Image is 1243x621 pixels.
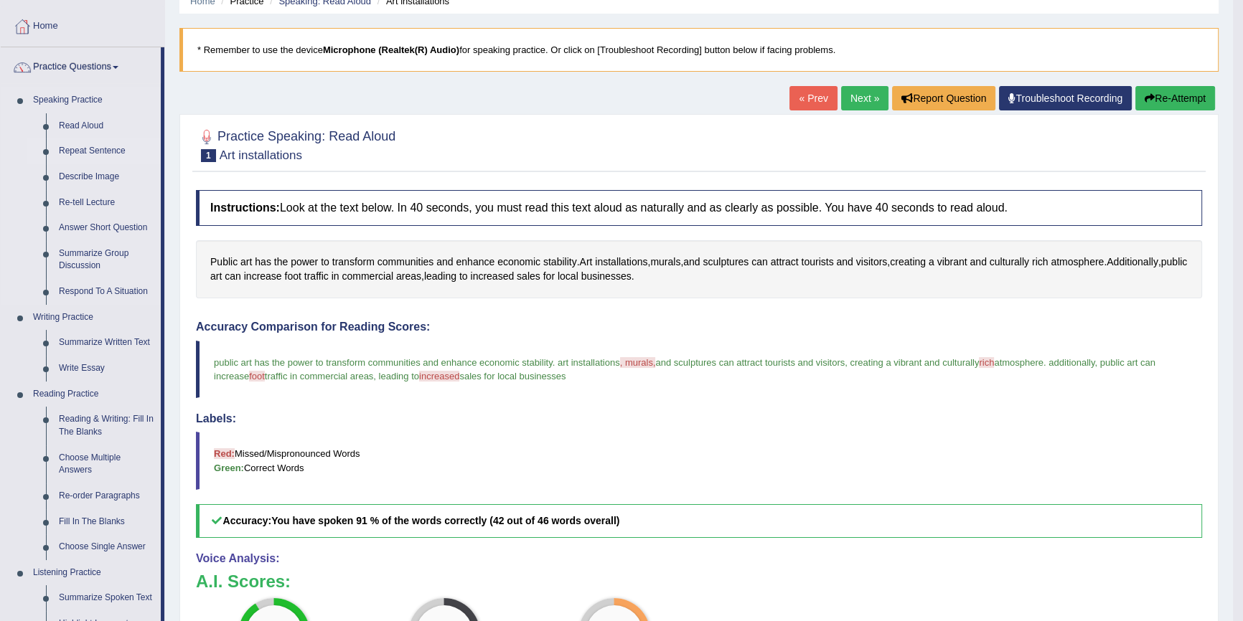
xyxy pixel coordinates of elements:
span: sales for local businesses [459,371,566,381]
a: Read Aloud [52,113,161,139]
blockquote: Missed/Mispronounced Words Correct Words [196,432,1202,489]
blockquote: * Remember to use the device for speaking practice. Or click on [Troubleshoot Recording] button b... [179,28,1219,72]
span: Click to see word definition [856,255,888,270]
a: Write Essay [52,356,161,381]
span: Click to see word definition [291,255,318,270]
span: Click to see word definition [579,255,592,270]
a: Choose Single Answer [52,534,161,560]
span: Click to see word definition [424,269,456,284]
a: Reading & Writing: Fill In The Blanks [52,407,161,445]
span: Click to see word definition [244,269,282,284]
a: Repeat Sentence [52,138,161,164]
span: Click to see word definition [396,269,421,284]
span: Click to see word definition [581,269,632,284]
span: , [1094,357,1097,368]
a: Summarize Spoken Text [52,585,161,611]
a: Answer Short Question [52,215,161,241]
h5: Accuracy: [196,504,1202,538]
a: Choose Multiple Answers [52,445,161,483]
span: and sculptures can attract tourists and visitors [655,357,845,368]
span: creating a vibrant and culturally [850,357,979,368]
span: Click to see word definition [929,255,934,270]
span: Click to see word definition [801,255,833,270]
span: Click to see word definition [543,269,555,284]
span: Click to see word definition [1051,255,1104,270]
span: Click to see word definition [771,255,799,270]
a: Next » [841,86,888,110]
a: Describe Image [52,164,161,190]
a: Re-order Paragraphs [52,483,161,509]
span: Click to see word definition [558,269,578,284]
b: A.I. Scores: [196,572,291,591]
span: Click to see word definition [703,255,749,270]
span: 1 [201,149,216,162]
span: Click to see word definition [456,255,494,270]
a: Home [1,6,164,42]
button: Report Question [892,86,995,110]
b: You have spoken 91 % of the words correctly (42 out of 46 words overall) [271,515,619,526]
small: Art installations [220,148,302,162]
span: Click to see word definition [470,269,514,284]
b: Microphone (Realtek(R) Audio) [323,44,459,55]
span: Click to see word definition [595,255,647,270]
span: atmosphere [994,357,1043,368]
span: Click to see word definition [342,269,393,284]
a: « Prev [789,86,837,110]
a: Troubleshoot Recording [999,86,1132,110]
h4: Accuracy Comparison for Reading Scores: [196,321,1202,333]
span: Click to see word definition [285,269,301,284]
button: Re-Attempt [1135,86,1215,110]
span: Click to see word definition [1107,255,1158,270]
div: . , , , . , , . [196,240,1202,298]
a: Listening Practice [27,560,161,586]
b: Green: [214,463,244,473]
a: Respond To A Situation [52,279,161,305]
span: Click to see word definition [225,269,241,284]
a: Reading Practice [27,381,161,407]
span: Click to see word definition [751,255,768,270]
span: public art has the power to transform communities and enhance economic stability [214,357,553,368]
span: Click to see word definition [650,255,680,270]
span: Click to see word definition [836,255,853,270]
span: Click to see word definition [377,255,434,270]
span: , murals, [620,357,656,368]
span: Click to see word definition [332,269,339,284]
span: Click to see word definition [274,255,288,270]
b: Instructions: [210,202,280,214]
span: Click to see word definition [990,255,1029,270]
span: , [373,371,376,381]
span: Click to see word definition [497,255,540,270]
span: foot [249,371,265,381]
span: Click to see word definition [210,269,222,284]
span: Click to see word definition [436,255,453,270]
span: Click to see word definition [240,255,252,270]
span: rich [979,357,994,368]
a: Summarize Group Discussion [52,241,161,279]
span: Click to see word definition [459,269,468,284]
span: . [553,357,555,368]
a: Fill In The Blanks [52,509,161,535]
a: Speaking Practice [27,87,161,113]
b: Red: [214,448,235,459]
span: increased [419,371,459,381]
span: Click to see word definition [937,255,967,270]
h4: Look at the text below. In 40 seconds, you must read this text aloud as naturally and as clearly ... [196,190,1202,226]
span: Click to see word definition [970,255,986,270]
span: Click to see word definition [517,269,540,284]
a: Re-tell Lecture [52,190,161,216]
a: Summarize Written Text [52,330,161,356]
span: Click to see word definition [543,255,577,270]
span: Click to see word definition [1032,255,1049,270]
span: Click to see word definition [210,255,238,270]
span: leading to [379,371,419,381]
span: art installations [558,357,620,368]
h4: Voice Analysis: [196,552,1202,565]
a: Writing Practice [27,305,161,331]
h2: Practice Speaking: Read Aloud [196,126,395,162]
h4: Labels: [196,412,1202,425]
span: , [845,357,848,368]
span: Click to see word definition [683,255,700,270]
span: Click to see word definition [332,255,375,270]
a: Practice Questions [1,47,161,83]
span: . [1043,357,1046,368]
